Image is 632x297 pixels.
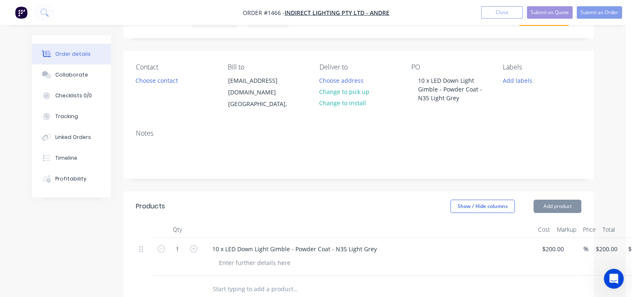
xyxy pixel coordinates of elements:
[583,244,588,254] span: %
[481,6,523,19] button: Close
[315,74,368,86] button: Choose address
[55,50,91,58] div: Order details
[15,6,27,19] img: Factory
[55,175,86,183] div: Profitability
[503,63,581,71] div: Labels
[315,97,370,109] button: Change to install
[320,63,398,71] div: Deliver to
[599,221,618,238] div: Total
[32,168,111,189] button: Profitability
[535,221,553,238] div: Cost
[411,63,489,71] div: PO
[55,134,91,141] div: Linked Orders
[55,71,88,79] div: Collaborate
[285,9,389,17] a: Indirect Lighting Pty Ltd - Andre
[131,74,182,86] button: Choose contact
[136,63,214,71] div: Contact
[32,127,111,148] button: Linked Orders
[228,63,306,71] div: Bill to
[527,6,573,19] button: Submit as Quote
[604,269,624,289] iframe: Intercom live chat
[206,243,384,255] div: 10 x LED Down Light Gimble - Powder Coat - N35 Light Grey
[32,106,111,127] button: Tracking
[221,74,304,110] div: [EMAIL_ADDRESS][DOMAIN_NAME][GEOGRAPHIC_DATA],
[136,201,165,211] div: Products
[450,200,515,213] button: Show / Hide columns
[136,129,581,137] div: Notes
[553,221,580,238] div: Markup
[577,6,622,19] button: Submit as Order
[580,221,599,238] div: Price
[498,74,536,86] button: Add labels
[411,74,489,104] div: 10 x LED Down Light Gimble - Powder Coat - N35 Light Grey
[315,86,374,97] button: Change to pick up
[32,44,111,64] button: Order details
[243,9,285,17] span: Order #1466 -
[228,75,297,98] div: [EMAIL_ADDRESS][DOMAIN_NAME]
[32,64,111,85] button: Collaborate
[228,98,297,110] div: [GEOGRAPHIC_DATA],
[55,154,77,162] div: Timeline
[152,221,202,238] div: Qty
[55,92,92,99] div: Checklists 0/0
[534,200,581,213] button: Add product
[32,85,111,106] button: Checklists 0/0
[55,113,78,120] div: Tracking
[32,148,111,168] button: Timeline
